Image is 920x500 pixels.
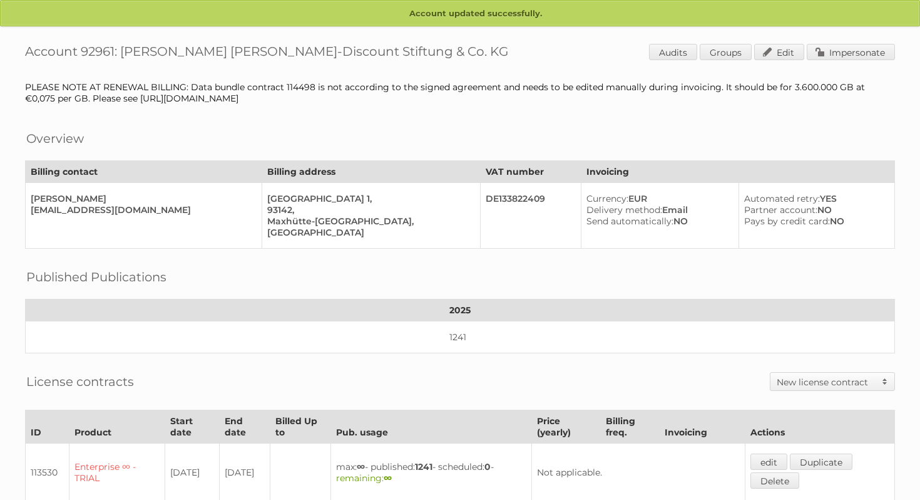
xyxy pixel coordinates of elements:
a: Audits [649,44,697,60]
a: Delete [750,472,799,489]
a: New license contract [770,373,894,390]
a: edit [750,454,787,470]
span: Pays by credit card: [744,216,830,227]
a: Duplicate [790,454,852,470]
th: Invoicing [581,161,895,183]
th: Product [69,410,165,444]
th: Start date [165,410,220,444]
th: Billing address [262,161,481,183]
div: 93142, [267,204,470,216]
th: Billed Up to [270,410,330,444]
span: Delivery method: [586,204,662,216]
span: remaining: [336,472,392,484]
div: EUR [586,193,728,204]
td: DE133822409 [480,183,581,249]
div: [EMAIL_ADDRESS][DOMAIN_NAME] [31,204,252,216]
h2: New license contract [777,376,876,388]
th: Billing contact [26,161,262,183]
div: NO [744,204,884,216]
div: Email [586,204,728,216]
th: Actions [745,410,894,444]
h2: Published Publications [26,268,166,286]
a: Edit [754,44,804,60]
div: YES [744,193,884,204]
span: Toggle [876,373,894,390]
h2: License contracts [26,372,134,391]
div: PLEASE NOTE AT RENEWAL BILLING: Data bundle contract 114498 is not according to the signed agreem... [25,81,895,104]
td: 1241 [26,321,895,353]
th: Billing freq. [600,410,660,444]
span: Currency: [586,193,628,204]
div: Maxhütte-[GEOGRAPHIC_DATA], [267,216,470,227]
strong: ∞ [384,472,392,484]
th: Invoicing [660,410,745,444]
th: VAT number [480,161,581,183]
div: [GEOGRAPHIC_DATA] 1, [267,193,470,204]
p: Account updated successfully. [1,1,919,27]
th: Pub. usage [330,410,531,444]
div: NO [586,216,728,227]
span: Partner account: [744,204,817,216]
span: Automated retry: [744,193,820,204]
div: [GEOGRAPHIC_DATA] [267,227,470,238]
strong: ∞ [357,461,365,472]
div: NO [744,216,884,227]
strong: 1241 [415,461,432,472]
h2: Overview [26,129,84,148]
a: Groups [700,44,752,60]
div: [PERSON_NAME] [31,193,252,204]
th: Price (yearly) [531,410,600,444]
th: ID [26,410,69,444]
th: 2025 [26,299,895,321]
strong: 0 [484,461,491,472]
a: Impersonate [807,44,895,60]
h1: Account 92961: [PERSON_NAME] [PERSON_NAME]-Discount Stiftung & Co. KG [25,44,895,63]
span: Send automatically: [586,216,673,227]
th: End date [220,410,270,444]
